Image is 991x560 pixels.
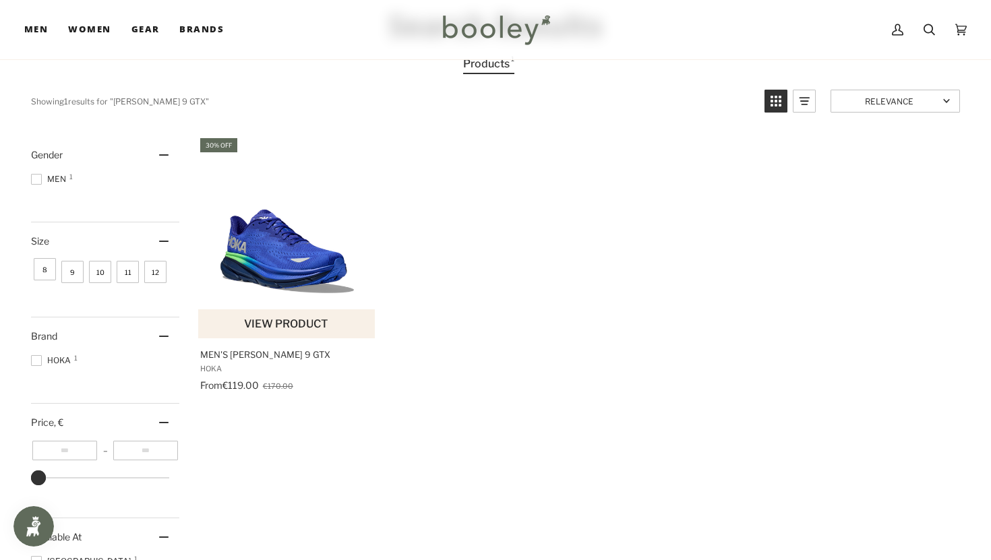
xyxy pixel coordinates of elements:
[34,258,56,280] span: Size: 8
[793,90,816,113] a: View list mode
[222,379,259,391] span: €119.00
[200,379,222,391] span: From
[31,149,63,160] span: Gender
[198,136,377,396] a: Men's Clifton 9 GTX
[113,441,178,460] input: Maximum value
[31,354,75,367] span: Hoka
[511,55,514,73] span: 1
[200,348,375,361] span: Men's [PERSON_NAME] 9 GTX
[263,381,293,391] span: €170.00
[64,96,68,106] b: 1
[144,261,167,283] span: Size: 12
[61,261,84,283] span: Size: 9
[13,506,54,547] iframe: Button to open loyalty program pop-up
[31,416,63,428] span: Price
[200,364,375,373] span: Hoka
[32,441,97,460] input: Minimum value
[31,90,754,113] div: Showing results for " "
[97,445,113,456] span: –
[74,354,78,361] span: 1
[198,309,376,338] button: View product
[31,531,82,542] span: Available At
[69,173,73,180] span: 1
[31,235,49,247] span: Size
[764,90,787,113] a: View grid mode
[831,90,960,113] a: Sort options
[463,55,514,74] a: View Products Tab
[31,330,57,342] span: Brand
[839,96,938,106] span: Relevance
[31,173,70,185] span: Men
[179,23,224,36] span: Brands
[24,23,48,36] span: Men
[68,23,111,36] span: Women
[54,416,63,428] span: , €
[117,261,139,283] span: Size: 11
[198,148,377,326] img: Hoka Men's Clifton 9 GTX Dazzling Blue / Evening Sky - Booley Galway
[131,23,160,36] span: Gear
[89,261,111,283] span: Size: 10
[200,138,237,152] div: 30% off
[437,10,555,49] img: Booley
